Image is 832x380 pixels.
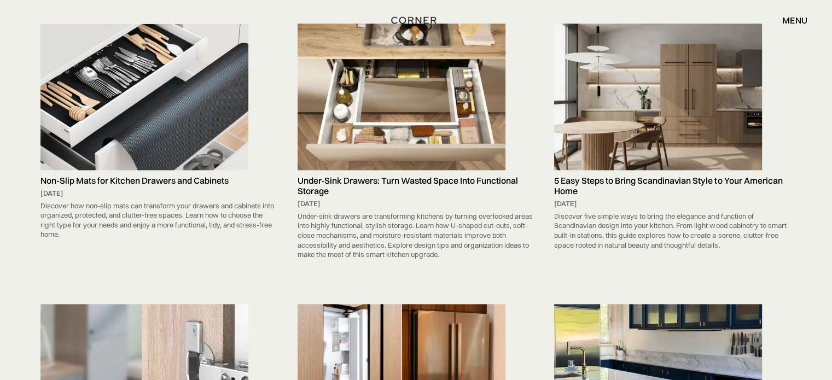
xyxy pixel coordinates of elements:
[40,176,278,186] h5: Non-Slip Mats for Kitchen Drawers and Cabinets
[554,209,792,253] div: Discover five simple ways to bring the elegance and function of Scandinavian design into your kit...
[298,199,535,209] div: [DATE]
[298,176,535,196] h5: Under-Sink Drawers: Turn Wasted Space Into Functional Storage
[554,176,792,196] h5: 5 Easy Steps to Bring Scandinavian Style to Your American Home
[292,24,540,262] a: Under-Sink Drawers: Turn Wasted Space Into Functional Storage[DATE]Under-sink drawers are transfo...
[549,24,797,253] a: 5 Easy Steps to Bring Scandinavian Style to Your American Home[DATE]Discover five simple ways to ...
[35,24,283,242] a: Non-Slip Mats for Kitchen Drawers and Cabinets[DATE]Discover how non-slip mats can transform your...
[40,189,278,198] div: [DATE]
[387,13,444,27] a: home
[554,199,792,209] div: [DATE]
[771,11,807,30] div: menu
[40,198,278,242] div: Discover how non-slip mats can transform your drawers and cabinets into organized, protected, and...
[298,209,535,262] div: Under-sink drawers are transforming kitchens by turning overlooked areas into highly functional, ...
[782,16,807,25] div: menu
